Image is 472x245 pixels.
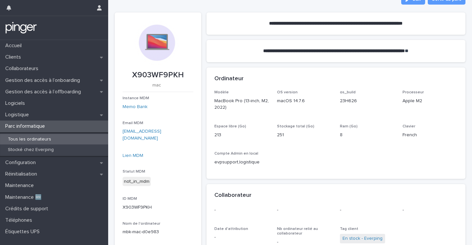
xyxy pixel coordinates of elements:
p: mbk-mac-d0e983 [123,229,193,236]
p: MacBook Pro (13-inch, M2, 2022) [214,98,269,111]
span: OS version [277,90,298,94]
p: Collaborateurs [3,66,44,72]
p: Accueil [3,43,27,49]
p: - [214,207,269,214]
p: Configuration [3,160,41,166]
span: ID MDM [123,197,137,201]
p: 251 [277,132,332,139]
p: Maintenance [3,182,39,189]
p: Réinitialisation [3,171,42,177]
p: Tous les ordinateurs [3,137,56,142]
span: Tag client [340,227,358,231]
p: - [277,207,332,214]
span: Ram (Go) [340,124,358,128]
span: Modèle [214,90,229,94]
p: Maintenance 🆕 [3,194,47,200]
p: Logiciels [3,100,30,106]
p: 23H626 [340,98,395,104]
p: Téléphones [3,217,37,223]
p: Crédits de support [3,206,53,212]
p: Gestion des accès à l’onboarding [3,77,85,84]
span: Statut MDM [123,170,145,174]
p: 213 [214,132,269,139]
p: Logistique [3,112,34,118]
span: Clavier [403,124,415,128]
a: [EMAIL_ADDRESS][DOMAIN_NAME] [123,129,161,141]
span: Stockage total (Go) [277,124,314,128]
p: Apple M2 [403,98,458,104]
span: Processeur [403,90,424,94]
span: Compte Admin en local [214,152,258,156]
span: Date d'attribution [214,227,248,231]
a: Memo Bank [123,104,147,110]
p: Stocké chez Everping [3,147,59,153]
p: 8 [340,132,395,139]
p: X903WF9PKH [123,70,193,80]
span: Nom de l'ordinateur [123,222,160,226]
p: French [403,132,458,139]
a: Lien MDM [123,153,143,158]
p: Étiquettes UPS [3,229,45,235]
div: not_in_mdm [123,177,151,186]
span: Instance MDM [123,96,149,100]
p: - [340,207,395,214]
span: Espace libre (Go) [214,124,246,128]
p: Clients [3,54,26,60]
p: evpsupport,logistique [214,159,269,166]
h2: Ordinateur [214,75,244,83]
h2: Collaborateur [214,192,251,199]
span: Email MDM [123,121,143,125]
p: Parc informatique [3,123,50,129]
span: Nb ordinateur relié au collaborateur [277,227,318,236]
p: - [214,234,269,241]
p: mac [123,83,191,88]
span: os_build [340,90,356,94]
p: X903WF9PKH [123,204,193,211]
img: mTgBEunGTSyRkCgitkcU [5,21,37,34]
a: En stock - Everping [343,235,383,242]
p: Gestion des accès à l’offboarding [3,89,86,95]
p: - [403,207,458,214]
p: macOS 14.7.6 [277,98,332,104]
